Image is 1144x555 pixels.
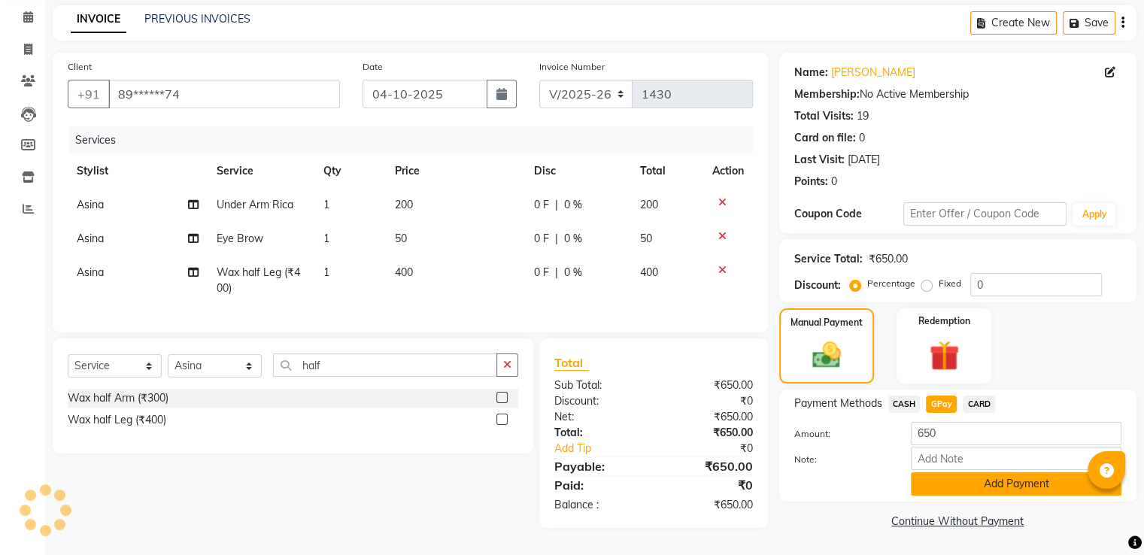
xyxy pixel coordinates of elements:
[1073,203,1115,226] button: Apply
[654,457,764,475] div: ₹650.00
[803,338,850,372] img: _cash.svg
[323,232,329,245] span: 1
[654,409,764,425] div: ₹650.00
[543,393,654,409] div: Discount:
[783,427,900,441] label: Amount:
[1063,11,1115,35] button: Save
[564,265,582,281] span: 0 %
[963,396,995,413] span: CARD
[857,108,869,124] div: 19
[794,86,860,102] div: Membership:
[68,154,208,188] th: Stylist
[782,514,1133,529] a: Continue Without Payment
[564,231,582,247] span: 0 %
[68,390,168,406] div: Wax half Arm (₹300)
[794,65,828,80] div: Name:
[386,154,525,188] th: Price
[794,277,841,293] div: Discount:
[790,316,863,329] label: Manual Payment
[654,425,764,441] div: ₹650.00
[554,355,589,371] span: Total
[794,130,856,146] div: Card on file:
[640,265,658,279] span: 400
[77,232,104,245] span: Asina
[831,65,915,80] a: [PERSON_NAME]
[848,152,880,168] div: [DATE]
[640,198,658,211] span: 200
[217,198,293,211] span: Under Arm Rica
[543,378,654,393] div: Sub Total:
[534,231,549,247] span: 0 F
[640,232,652,245] span: 50
[654,378,764,393] div: ₹650.00
[525,154,631,188] th: Disc
[543,457,654,475] div: Payable:
[859,130,865,146] div: 0
[970,11,1057,35] button: Create New
[911,447,1121,470] input: Add Note
[794,174,828,190] div: Points:
[273,353,497,377] input: Search or Scan
[363,60,383,74] label: Date
[144,12,250,26] a: PREVIOUS INVOICES
[654,476,764,494] div: ₹0
[672,441,763,456] div: ₹0
[654,393,764,409] div: ₹0
[77,265,104,279] span: Asina
[794,251,863,267] div: Service Total:
[395,232,407,245] span: 50
[794,396,882,411] span: Payment Methods
[564,197,582,213] span: 0 %
[71,6,126,33] a: INVOICE
[68,60,92,74] label: Client
[888,396,921,413] span: CASH
[543,497,654,513] div: Balance :
[631,154,703,188] th: Total
[323,198,329,211] span: 1
[703,154,753,188] th: Action
[323,265,329,279] span: 1
[68,412,166,428] div: Wax half Leg (₹400)
[77,198,104,211] span: Asina
[534,265,549,281] span: 0 F
[555,231,558,247] span: |
[395,265,413,279] span: 400
[794,206,903,222] div: Coupon Code
[543,441,672,456] a: Add Tip
[108,80,340,108] input: Search by Name/Mobile/Email/Code
[68,80,110,108] button: +91
[69,126,764,154] div: Services
[918,314,970,328] label: Redemption
[208,154,314,188] th: Service
[869,251,908,267] div: ₹650.00
[920,337,969,375] img: _gift.svg
[543,425,654,441] div: Total:
[926,396,957,413] span: GPay
[911,422,1121,445] input: Amount
[794,152,845,168] div: Last Visit:
[217,232,263,245] span: Eye Brow
[534,197,549,213] span: 0 F
[903,202,1067,226] input: Enter Offer / Coupon Code
[555,197,558,213] span: |
[555,265,558,281] span: |
[867,277,915,290] label: Percentage
[543,476,654,494] div: Paid:
[654,497,764,513] div: ₹650.00
[539,60,605,74] label: Invoice Number
[395,198,413,211] span: 200
[314,154,386,188] th: Qty
[939,277,961,290] label: Fixed
[794,86,1121,102] div: No Active Membership
[911,472,1121,496] button: Add Payment
[794,108,854,124] div: Total Visits:
[543,409,654,425] div: Net:
[831,174,837,190] div: 0
[783,453,900,466] label: Note:
[217,265,300,295] span: Wax half Leg (₹400)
